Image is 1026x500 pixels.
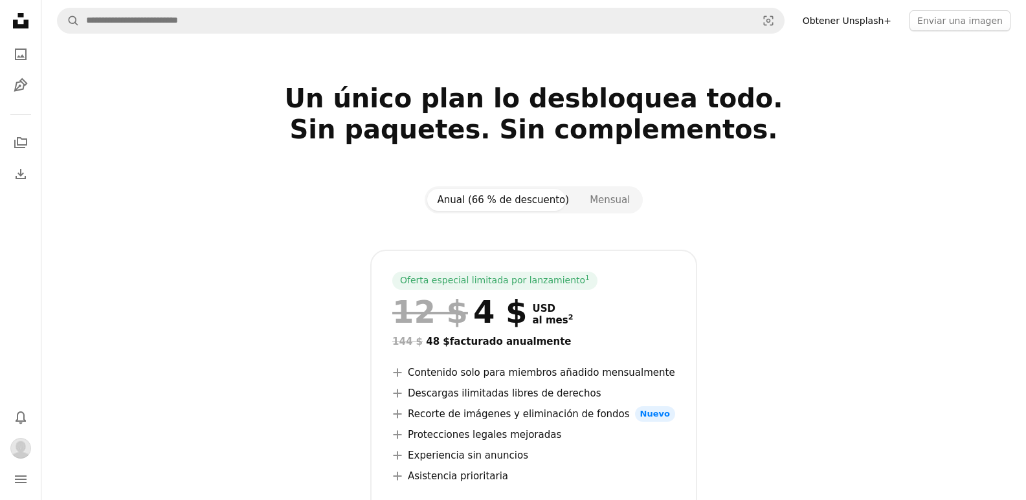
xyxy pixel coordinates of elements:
[8,466,34,492] button: Menú
[57,8,785,34] form: Encuentra imágenes en todo el sitio
[392,448,675,463] li: Experiencia sin anuncios
[8,41,34,67] a: Fotos
[909,10,1010,31] button: Enviar una imagen
[8,404,34,430] button: Notificaciones
[8,8,34,36] a: Inicio — Unsplash
[8,161,34,187] a: Historial de descargas
[117,83,951,176] h2: Un único plan lo desbloquea todo. Sin paquetes. Sin complementos.
[392,386,675,401] li: Descargas ilimitadas libres de derechos
[392,468,675,484] li: Asistencia prioritaria
[392,336,423,347] span: 144 $
[427,189,580,211] button: Anual (66 % de descuento)
[392,406,675,422] li: Recorte de imágenes y eliminación de fondos
[392,272,597,290] div: Oferta especial limitada por lanzamiento
[585,274,590,281] sup: 1
[392,334,675,349] div: 48 $ facturado anualmente
[10,438,31,459] img: Avatar del usuario MONICA PEREZ
[566,314,576,326] a: 2
[635,406,675,422] span: Nuevo
[583,274,592,287] a: 1
[392,365,675,380] li: Contenido solo para miembros añadido mensualmente
[568,313,574,321] sup: 2
[532,314,573,326] span: al mes
[8,72,34,98] a: Ilustraciones
[392,427,675,442] li: Protecciones legales mejoradas
[532,303,573,314] span: USD
[579,189,640,211] button: Mensual
[8,130,34,156] a: Colecciones
[795,10,899,31] a: Obtener Unsplash+
[753,8,784,33] button: Búsqueda visual
[58,8,80,33] button: Buscar en Unsplash
[392,295,468,329] span: 12 $
[8,435,34,461] button: Perfil
[392,295,527,329] div: 4 $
